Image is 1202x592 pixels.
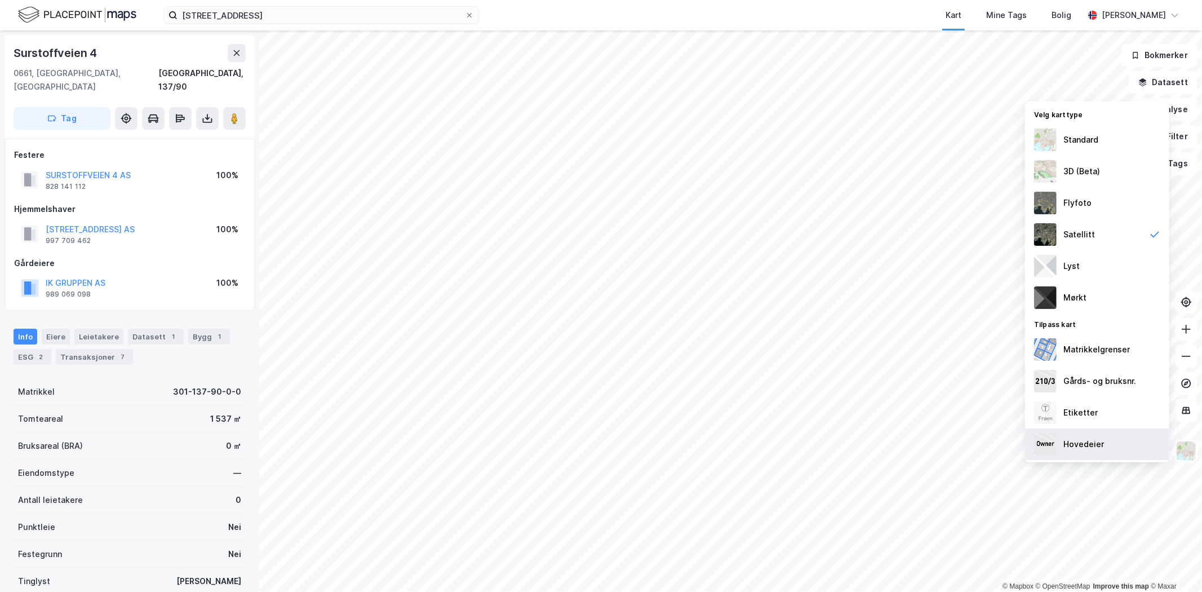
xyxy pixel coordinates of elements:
div: Antall leietakere [18,493,83,507]
div: Gårds- og bruksnr. [1063,374,1136,388]
div: 2 [36,351,47,363]
a: Mapbox [1003,582,1034,590]
div: Bolig [1052,8,1071,22]
a: OpenStreetMap [1036,582,1090,590]
img: nCdM7BzjoCAAAAAElFTkSuQmCC [1034,286,1057,309]
div: Eiendomstype [18,466,74,480]
div: Festere [14,148,245,162]
div: Hjemmelshaver [14,202,245,216]
div: Eiere [42,329,70,344]
div: Hovedeier [1063,438,1104,451]
div: Datasett [128,329,184,344]
div: Etiketter [1063,406,1098,419]
div: Surstoffveien 4 [14,44,99,62]
div: 1 537 ㎡ [210,412,241,426]
div: Festegrunn [18,547,62,561]
img: majorOwner.b5e170eddb5c04bfeeff.jpeg [1034,433,1057,456]
div: Nei [228,547,241,561]
div: Kart [946,8,961,22]
div: Satellitt [1063,228,1095,241]
div: 828 141 112 [46,182,86,191]
div: Standard [1063,133,1098,147]
div: Mørkt [1063,291,1086,304]
div: ESG [14,349,51,365]
div: [PERSON_NAME] [1102,8,1166,22]
div: 989 069 098 [46,290,91,299]
button: Bokmerker [1121,44,1197,67]
img: cadastreBorders.cfe08de4b5ddd52a10de.jpeg [1034,338,1057,361]
div: [PERSON_NAME] [176,575,241,588]
div: Flyfoto [1063,196,1092,210]
div: 0 ㎡ [226,439,241,453]
div: Punktleie [18,520,55,534]
div: Tomteareal [18,412,63,426]
div: 3D (Beta) [1063,165,1100,178]
div: 100% [216,276,238,290]
div: Tinglyst [18,575,50,588]
div: Matrikkel [18,385,55,399]
div: [GEOGRAPHIC_DATA], 137/90 [158,67,246,94]
div: Info [14,329,37,344]
div: Bygg [188,329,230,344]
img: 9k= [1034,223,1057,246]
div: Leietakere [74,329,123,344]
img: Z [1176,440,1197,462]
div: 100% [216,169,238,182]
button: Tag [14,107,110,130]
div: 301-137-90-0-0 [173,385,241,399]
img: Z [1034,129,1057,151]
div: — [233,466,241,480]
button: Tags [1145,152,1197,175]
button: Datasett [1129,71,1197,94]
iframe: Chat Widget [1146,538,1202,592]
div: Bruksareal (BRA) [18,439,83,453]
div: 1 [214,331,225,342]
div: 7 [117,351,128,363]
div: 997 709 462 [46,236,91,245]
div: 1 [168,331,179,342]
div: Lyst [1063,259,1080,273]
div: Velg karttype [1025,104,1169,124]
img: Z [1034,160,1057,183]
div: Tilpass kart [1025,313,1169,334]
button: Analyse [1132,98,1197,121]
div: Mine Tags [986,8,1027,22]
div: 100% [216,223,238,236]
input: Søk på adresse, matrikkel, gårdeiere, leietakere eller personer [178,7,465,24]
div: 0661, [GEOGRAPHIC_DATA], [GEOGRAPHIC_DATA] [14,67,158,94]
img: Z [1034,192,1057,214]
div: Transaksjoner [56,349,133,365]
div: 0 [236,493,241,507]
a: Improve this map [1093,582,1149,590]
img: cadastreKeys.547ab17ec502f5a4ef2b.jpeg [1034,370,1057,392]
img: luj3wr1y2y3+OchiMxRmMxRlscgabnMEmZ7DJGWxyBpucwSZnsMkZbHIGm5zBJmewyRlscgabnMEmZ7DJGWxyBpucwSZnsMkZ... [1034,255,1057,277]
div: Nei [228,520,241,534]
div: Gårdeiere [14,257,245,270]
img: Z [1034,401,1057,424]
div: Matrikkelgrenser [1063,343,1130,356]
button: Filter [1143,125,1197,148]
img: logo.f888ab2527a4732fd821a326f86c7f29.svg [18,5,136,25]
